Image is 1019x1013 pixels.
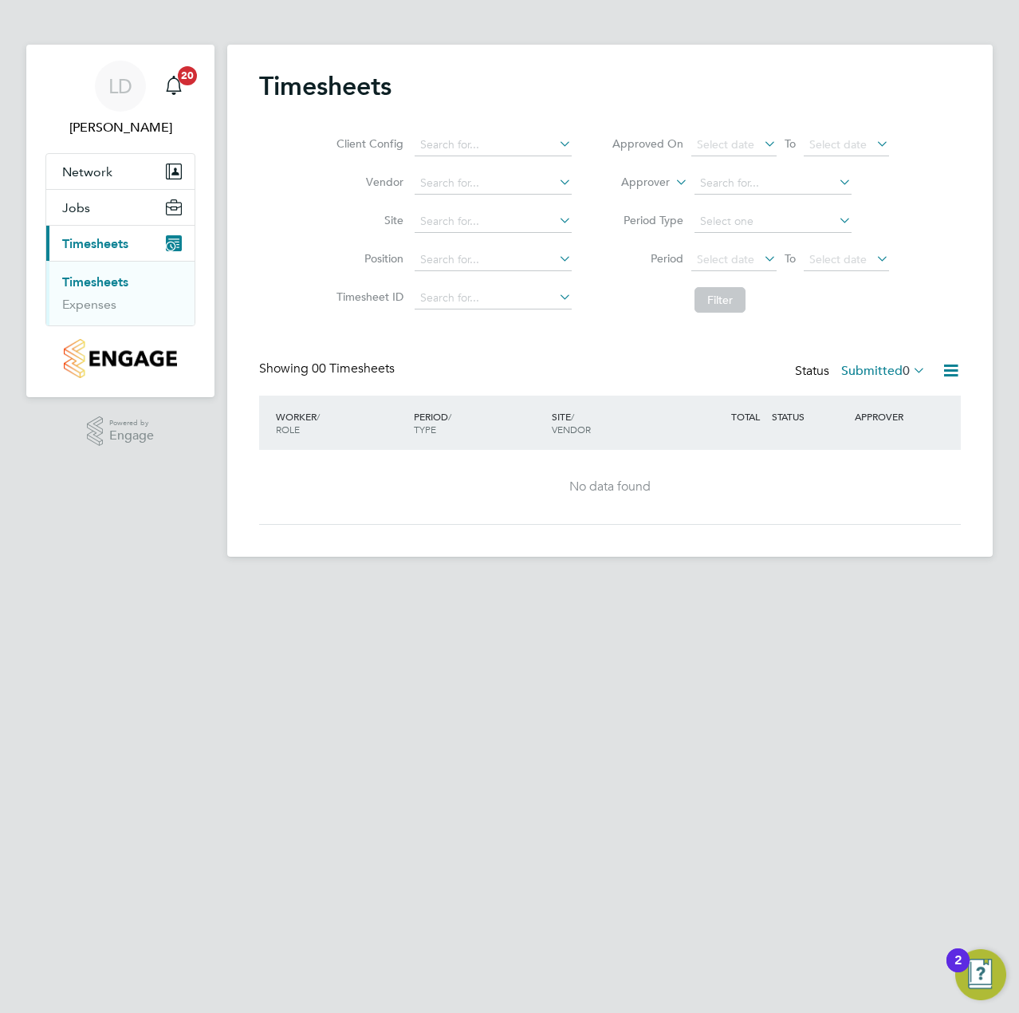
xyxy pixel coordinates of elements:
nav: Main navigation [26,45,214,397]
span: Jobs [62,200,90,215]
div: WORKER [272,402,410,443]
input: Search for... [415,249,572,271]
input: Search for... [415,287,572,309]
span: / [448,410,451,423]
label: Period Type [612,213,683,227]
a: Expenses [62,297,116,312]
label: Position [332,251,403,266]
label: Approved On [612,136,683,151]
div: No data found [275,479,945,495]
label: Submitted [841,363,926,379]
span: Network [62,164,112,179]
span: To [780,248,801,269]
div: Status [795,361,929,383]
button: Timesheets [46,226,195,261]
span: Select date [809,252,867,266]
label: Vendor [332,175,403,189]
input: Search for... [415,211,572,233]
a: Timesheets [62,274,128,290]
input: Search for... [415,134,572,156]
span: Engage [109,429,154,443]
a: Go to home page [45,339,195,378]
a: Powered byEngage [87,416,155,447]
input: Search for... [694,172,852,195]
span: To [780,133,801,154]
div: SITE [548,402,686,443]
span: LD [108,76,132,97]
label: Period [612,251,683,266]
span: VENDOR [552,423,591,436]
button: Filter [694,287,746,313]
label: Client Config [332,136,403,151]
a: LD[PERSON_NAME] [45,61,195,137]
span: 20 [178,66,197,85]
span: / [317,410,320,423]
span: / [571,410,574,423]
span: TYPE [414,423,436,436]
button: Open Resource Center, 2 new notifications [955,949,1006,1000]
a: 20 [158,61,190,112]
div: PERIOD [410,402,548,443]
span: Select date [809,137,867,152]
img: countryside-properties-logo-retina.png [64,339,176,378]
label: Site [332,213,403,227]
label: Approver [598,175,670,191]
button: Jobs [46,190,195,225]
input: Select one [694,211,852,233]
input: Search for... [415,172,572,195]
span: Select date [697,252,754,266]
span: 00 Timesheets [312,361,395,376]
div: 2 [954,960,962,981]
span: 0 [903,363,910,379]
span: Timesheets [62,236,128,251]
div: STATUS [768,402,851,431]
span: TOTAL [731,410,760,423]
span: Liam D'unienville [45,118,195,137]
div: Timesheets [46,261,195,325]
label: Timesheet ID [332,290,403,304]
button: Network [46,154,195,189]
div: APPROVER [851,402,934,431]
span: Powered by [109,416,154,430]
span: ROLE [276,423,300,436]
h2: Timesheets [259,70,391,102]
div: Showing [259,361,398,377]
span: Select date [697,137,754,152]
